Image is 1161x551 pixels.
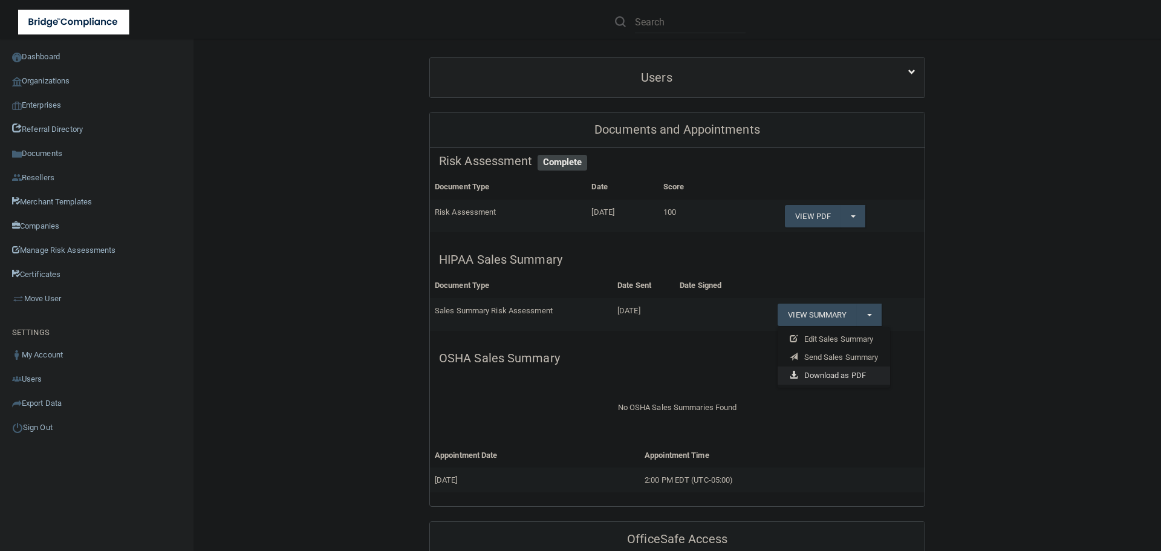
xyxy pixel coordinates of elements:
[778,304,856,326] a: View Summary
[12,374,22,384] img: icon-users.e205127d.png
[640,468,925,492] td: 2:00 PM EDT (UTC-05:00)
[778,330,890,348] a: Edit Sales Summary
[430,175,587,200] th: Document Type
[615,16,626,27] img: ic-search.3b580494.png
[430,298,613,331] td: Sales Summary Risk Assessment
[12,325,50,340] label: SETTINGS
[12,102,22,110] img: enterprise.0d942306.png
[439,351,915,365] h5: OSHA Sales Summary
[430,386,925,429] div: No OSHA Sales Summaries Found
[587,175,658,200] th: Date
[12,53,22,62] img: ic_dashboard_dark.d01f4a41.png
[430,200,587,232] td: Risk Assessment
[439,71,874,84] h5: Users
[430,112,925,148] div: Documents and Appointments
[659,175,726,200] th: Score
[12,422,23,433] img: ic_power_dark.7ecde6b1.png
[430,468,640,492] td: [DATE]
[430,273,613,298] th: Document Type
[12,293,24,305] img: briefcase.64adab9b.png
[430,443,640,468] th: Appointment Date
[778,348,890,367] a: Send Sales Summary
[635,11,746,33] input: Search
[439,64,915,91] a: Users
[12,350,22,360] img: ic_user_dark.df1a06c3.png
[640,443,925,468] th: Appointment Time
[613,273,675,298] th: Date Sent
[587,200,658,232] td: [DATE]
[538,155,588,171] span: Complete
[439,154,915,168] h5: Risk Assessment
[12,173,22,183] img: ic_reseller.de258add.png
[659,200,726,232] td: 100
[12,399,22,408] img: icon-export.b9366987.png
[12,149,22,159] img: icon-documents.8dae5593.png
[12,77,22,86] img: organization-icon.f8decf85.png
[613,298,675,331] td: [DATE]
[18,10,129,34] img: bridge_compliance_login_screen.278c3ca4.svg
[675,273,749,298] th: Date Signed
[439,253,915,266] h5: HIPAA Sales Summary
[778,367,890,385] a: Download as PDF
[785,205,841,227] a: View PDF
